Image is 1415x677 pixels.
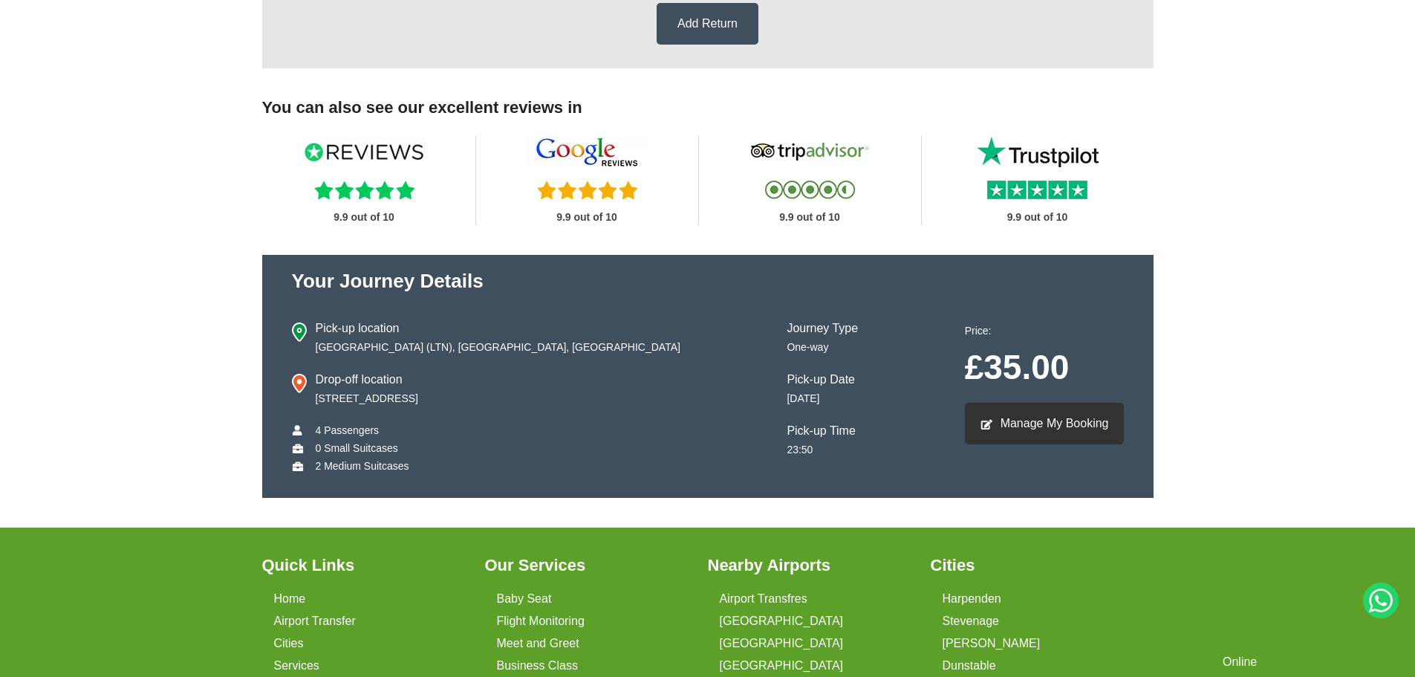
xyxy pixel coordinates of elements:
h4: Drop-off location [316,374,680,386]
img: Trustpilot Reviews [977,136,1099,167]
a: Services [274,659,319,673]
h2: Your journey Details [292,270,1124,293]
img: Five Reviews Stars [537,181,637,199]
strong: 9.9 out of 10 [334,211,394,223]
p: £35.00 [965,350,1124,384]
img: Trustpilot Reviews Stars [987,181,1087,199]
a: Add Return [657,3,758,45]
h3: Nearby Airports [708,557,913,574]
p: [GEOGRAPHIC_DATA] (LTN), [GEOGRAPHIC_DATA], [GEOGRAPHIC_DATA] [316,339,680,355]
a: Stevenage [943,615,1000,628]
a: Manage My Booking [965,403,1124,444]
h4: Journey Type [787,323,858,334]
p: [DATE] [787,390,858,406]
img: Tripadvisor Reviews [749,136,871,167]
li: 4 Passengers [292,425,680,435]
a: Meet and Greet [497,637,579,650]
a: [GEOGRAPHIC_DATA] [720,615,844,628]
img: Google Reviews [526,136,648,167]
img: Reviews.io Stars [314,181,414,199]
p: Price: [965,323,1124,339]
h3: Our Services [485,557,690,574]
h4: Pick-up Time [787,425,858,437]
iframe: chat widget [1211,644,1408,677]
a: Home [274,592,306,606]
a: Baby Seat [497,592,552,606]
a: Airport Transfres [720,592,807,606]
a: Cities [274,637,304,650]
a: Harpenden [943,592,1001,606]
li: 2 Medium Suitcases [292,461,680,471]
h3: Quick Links [262,557,467,574]
strong: 9.9 out of 10 [1007,211,1068,223]
a: Flight Monitoring [497,615,585,628]
p: One-way [787,339,858,355]
img: Tripadvisor Reviews Stars [765,181,855,199]
p: [STREET_ADDRESS] [316,390,680,406]
p: 23:50 [787,441,858,458]
a: Business Class [497,659,578,673]
h4: Pick-up Date [787,374,858,386]
h4: Pick-up location [316,323,680,334]
strong: 9.9 out of 10 [556,211,617,223]
a: [GEOGRAPHIC_DATA] [720,637,844,650]
h3: You can also see our excellent reviews in [262,98,1154,117]
a: Dunstable [943,659,996,673]
img: Reviews IO [303,136,425,167]
strong: 9.9 out of 10 [779,211,840,223]
h3: Cities [931,557,1136,574]
a: [PERSON_NAME] [943,637,1041,650]
li: 0 Small Suitcases [292,443,680,453]
a: Airport Transfer [274,615,356,628]
a: [GEOGRAPHIC_DATA] [720,659,844,673]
